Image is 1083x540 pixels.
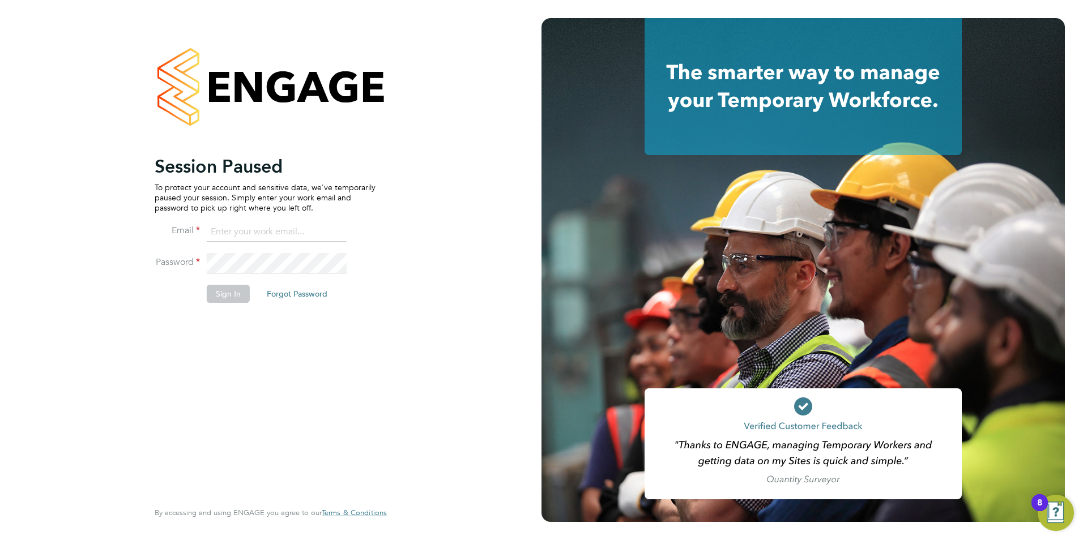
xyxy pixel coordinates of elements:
button: Sign In [207,285,250,303]
label: Email [155,225,200,237]
p: To protect your account and sensitive data, we've temporarily paused your session. Simply enter y... [155,182,376,213]
span: Terms & Conditions [322,508,387,517]
button: Open Resource Center, 8 new notifications [1038,495,1074,531]
button: Forgot Password [258,285,336,303]
div: 8 [1037,503,1042,517]
span: By accessing and using ENGAGE you agree to our [155,508,387,517]
input: Enter your work email... [207,222,347,242]
label: Password [155,256,200,268]
h2: Session Paused [155,155,376,178]
a: Terms & Conditions [322,508,387,517]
